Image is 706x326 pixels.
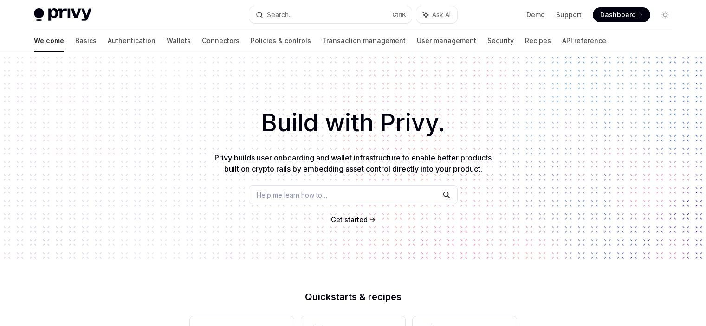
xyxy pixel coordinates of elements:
[249,6,412,23] button: Search...CtrlK
[167,30,191,52] a: Wallets
[600,10,636,19] span: Dashboard
[214,153,492,173] span: Privy builds user onboarding and wallet infrastructure to enable better products built on crypto ...
[75,30,97,52] a: Basics
[487,30,514,52] a: Security
[416,6,457,23] button: Ask AI
[108,30,155,52] a: Authentication
[526,10,545,19] a: Demo
[34,30,64,52] a: Welcome
[202,30,240,52] a: Connectors
[593,7,650,22] a: Dashboard
[15,105,691,141] h1: Build with Privy.
[322,30,406,52] a: Transaction management
[658,7,673,22] button: Toggle dark mode
[392,11,406,19] span: Ctrl K
[562,30,606,52] a: API reference
[251,30,311,52] a: Policies & controls
[525,30,551,52] a: Recipes
[190,292,517,301] h2: Quickstarts & recipes
[331,216,368,224] span: Get started
[257,190,327,200] span: Help me learn how to…
[417,30,476,52] a: User management
[556,10,582,19] a: Support
[432,10,451,19] span: Ask AI
[267,9,293,20] div: Search...
[34,8,91,21] img: light logo
[331,215,368,224] a: Get started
